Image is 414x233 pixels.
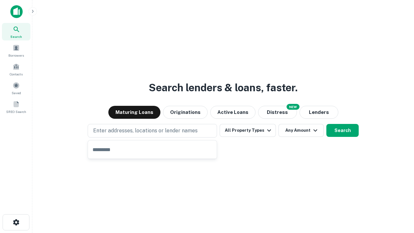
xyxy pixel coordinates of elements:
span: SREO Search [6,109,26,114]
button: Enter addresses, locations or lender names [88,124,217,138]
button: Maturing Loans [108,106,160,119]
button: Search [326,124,359,137]
button: Any Amount [278,124,324,137]
img: capitalize-icon.png [10,5,23,18]
button: All Property Types [220,124,276,137]
a: Borrowers [2,42,30,59]
a: SREO Search [2,98,30,116]
button: Search distressed loans with lien and other non-mortgage details. [258,106,297,119]
a: Contacts [2,61,30,78]
a: Saved [2,79,30,97]
span: Search [10,34,22,39]
span: Borrowers [8,53,24,58]
div: NEW [287,104,300,110]
button: Lenders [300,106,338,119]
span: Saved [12,90,21,95]
h3: Search lenders & loans, faster. [149,80,298,95]
span: Contacts [10,72,23,77]
button: Originations [163,106,208,119]
p: Enter addresses, locations or lender names [93,127,198,135]
iframe: Chat Widget [382,181,414,212]
a: Search [2,23,30,40]
button: Active Loans [210,106,256,119]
